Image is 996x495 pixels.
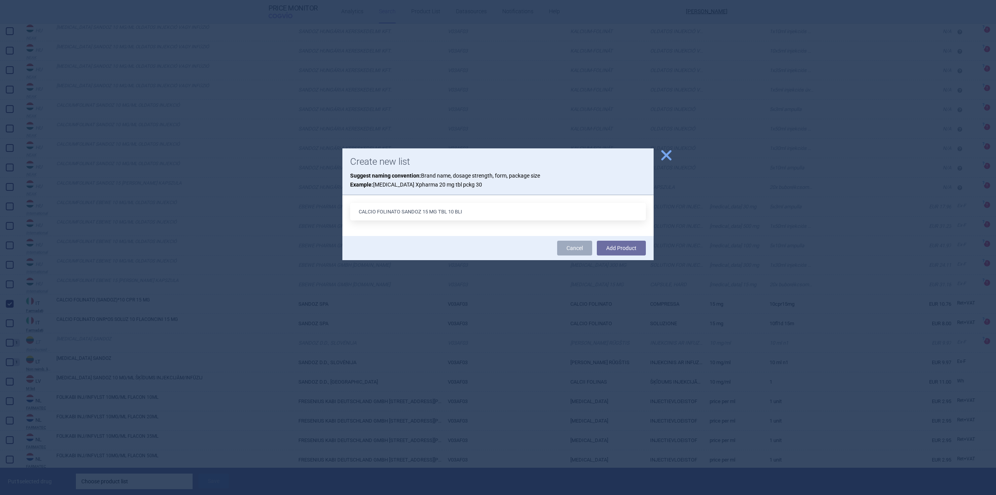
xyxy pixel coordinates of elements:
[350,173,421,179] strong: Suggest naming convention:
[350,181,373,188] strong: Example:
[350,171,646,189] p: Brand name, dosage strength, form, package size [MEDICAL_DATA] Xpharma 20 mg tbl pckg 30
[350,156,646,167] h1: Create new list
[350,203,646,220] input: List name
[557,241,592,255] a: Cancel
[597,241,646,255] button: Add Product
